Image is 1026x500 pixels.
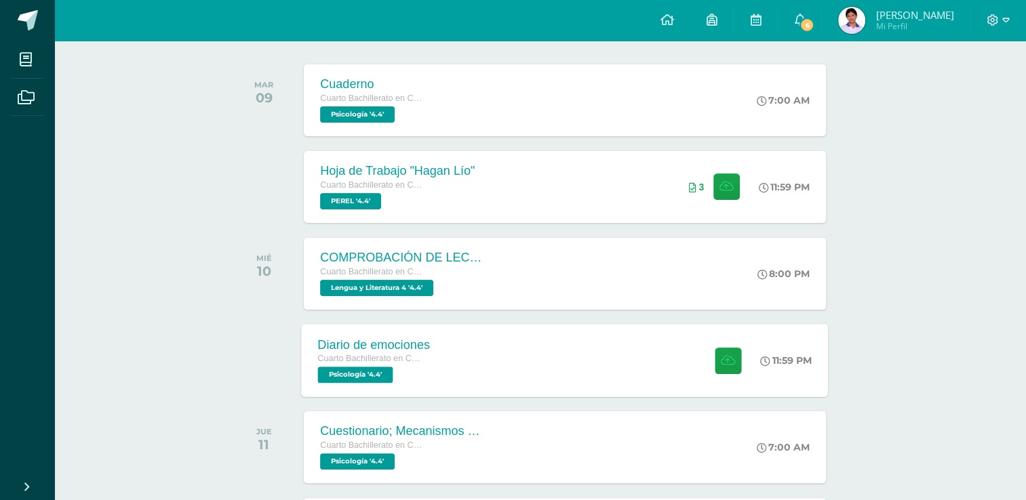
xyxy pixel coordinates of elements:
div: Cuestionario; Mecanismos de defensa del yo. [320,424,483,438]
div: 11:59 PM [761,354,812,367]
div: 10 [256,263,272,279]
span: Psicología '4.4' [320,453,395,470]
img: 92b6d12fbf1b991e045a666b88d3b2f0.png [838,7,865,34]
span: Lengua y Literatura 4 '4.4' [320,280,433,296]
div: 8:00 PM [757,268,810,280]
div: Archivos entregados [688,182,704,192]
span: Psicología '4.4' [320,106,395,123]
div: Diario de emociones [318,337,431,352]
div: JUE [256,427,272,436]
span: Cuarto Bachillerato en Ciencias y Letras [320,267,422,276]
span: Cuarto Bachillerato en Ciencias y Letras [320,93,422,103]
span: Cuarto Bachillerato en Ciencias y Letras [318,354,421,363]
div: 11 [256,436,272,453]
div: 11:59 PM [759,181,810,193]
div: 09 [254,89,273,106]
span: Cuarto Bachillerato en Ciencias y Letras [320,180,422,190]
span: 6 [800,18,814,33]
span: 3 [698,182,704,192]
div: MAR [254,80,273,89]
div: COMPROBACIÓN DE LECTURA [320,251,483,265]
div: 7:00 AM [757,94,810,106]
span: [PERSON_NAME] [875,8,953,22]
span: Cuarto Bachillerato en Ciencias y Letras [320,440,422,450]
span: Psicología '4.4' [318,367,393,383]
div: Cuaderno [320,77,422,91]
div: Hoja de Trabajo "Hagan Lío" [320,164,475,178]
div: 7:00 AM [757,441,810,453]
div: MIÉ [256,253,272,263]
span: Mi Perfil [875,20,953,32]
span: PEREL '4.4' [320,193,381,209]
